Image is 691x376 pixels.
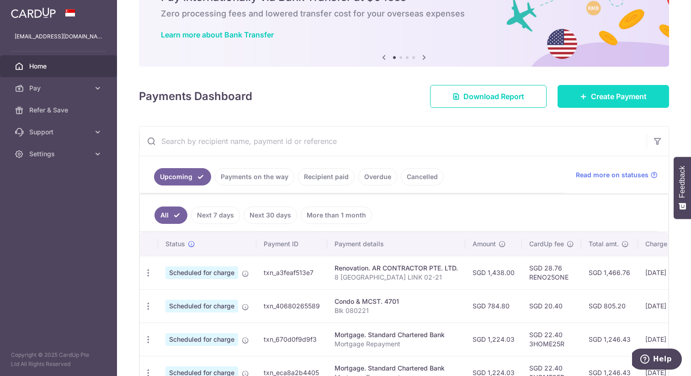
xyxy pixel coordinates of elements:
a: Next 7 days [191,207,240,224]
span: Settings [29,149,90,159]
td: SGD 1,246.43 [581,323,638,356]
td: SGD 22.40 3HOME25R [522,323,581,356]
span: Create Payment [591,91,647,102]
span: Status [165,239,185,249]
div: Renovation. AR CONTRACTOR PTE. LTD. [335,264,458,273]
span: Download Report [463,91,524,102]
a: Payments on the way [215,168,294,185]
span: Pay [29,84,90,93]
span: Scheduled for charge [165,300,238,312]
p: Mortgage Repayment [335,339,458,349]
a: Next 30 days [244,207,297,224]
a: Learn more about Bank Transfer [161,30,274,39]
div: Condo & MCST. 4701 [335,297,458,306]
span: Amount [473,239,496,249]
img: CardUp [11,7,56,18]
td: SGD 1,466.76 [581,256,638,289]
h6: Zero processing fees and lowered transfer cost for your overseas expenses [161,8,647,19]
td: SGD 28.76 RENO25ONE [522,256,581,289]
a: Overdue [358,168,397,185]
span: CardUp fee [529,239,564,249]
p: [EMAIL_ADDRESS][DOMAIN_NAME] [15,32,102,41]
iframe: Opens a widget where you can find more information [632,349,682,371]
p: Blk 080221 [335,306,458,315]
span: Feedback [678,166,686,198]
a: All [154,207,187,224]
span: Home [29,62,90,71]
div: Mortgage. Standard Chartered Bank [335,330,458,339]
span: Charge date [645,239,683,249]
span: Read more on statuses [576,170,648,180]
td: txn_a3feaf513e7 [256,256,327,289]
td: SGD 1,224.03 [465,323,522,356]
a: Upcoming [154,168,211,185]
span: Scheduled for charge [165,266,238,279]
td: txn_40680265589 [256,289,327,323]
a: More than 1 month [301,207,372,224]
td: SGD 20.40 [522,289,581,323]
a: Create Payment [558,85,669,108]
a: Read more on statuses [576,170,658,180]
th: Payment ID [256,232,327,256]
td: SGD 1,438.00 [465,256,522,289]
span: Total amt. [589,239,619,249]
span: Scheduled for charge [165,333,238,346]
span: Support [29,127,90,137]
button: Feedback - Show survey [674,157,691,219]
th: Payment details [327,232,465,256]
h4: Payments Dashboard [139,88,252,105]
td: txn_670d0f9d9f3 [256,323,327,356]
td: SGD 805.20 [581,289,638,323]
td: SGD 784.80 [465,289,522,323]
p: 8 [GEOGRAPHIC_DATA] LINK 02-21 [335,273,458,282]
input: Search by recipient name, payment id or reference [139,127,647,156]
span: Refer & Save [29,106,90,115]
a: Cancelled [401,168,444,185]
a: Download Report [430,85,547,108]
div: Mortgage. Standard Chartered Bank [335,364,458,373]
a: Recipient paid [298,168,355,185]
